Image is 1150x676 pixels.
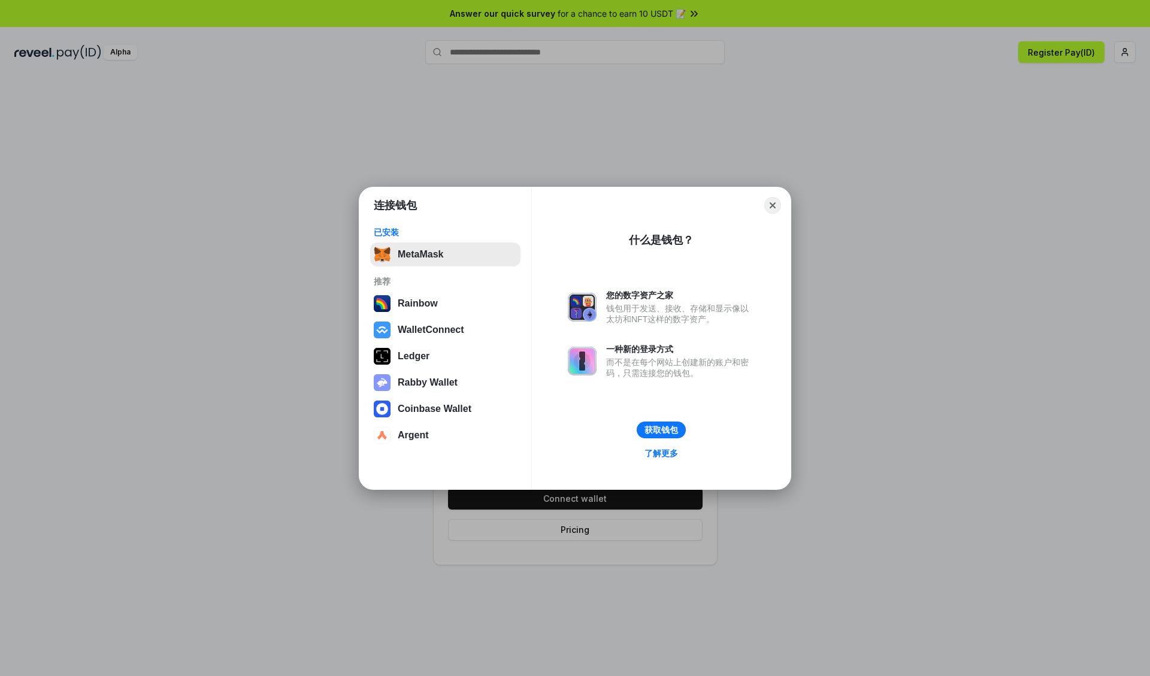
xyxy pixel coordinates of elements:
[606,357,755,378] div: 而不是在每个网站上创建新的账户和密码，只需连接您的钱包。
[370,371,520,395] button: Rabby Wallet
[374,348,391,365] img: svg+xml,%3Csvg%20xmlns%3D%22http%3A%2F%2Fwww.w3.org%2F2000%2Fsvg%22%20width%3D%2228%22%20height%3...
[764,197,781,214] button: Close
[644,448,678,459] div: 了解更多
[398,298,438,309] div: Rainbow
[398,249,443,260] div: MetaMask
[637,445,685,461] a: 了解更多
[568,347,597,375] img: svg+xml,%3Csvg%20xmlns%3D%22http%3A%2F%2Fwww.w3.org%2F2000%2Fsvg%22%20fill%3D%22none%22%20viewBox...
[374,427,391,444] img: svg+xml,%3Csvg%20width%3D%2228%22%20height%3D%2228%22%20viewBox%3D%220%200%2028%2028%22%20fill%3D...
[370,242,520,266] button: MetaMask
[606,290,755,301] div: 您的数字资产之家
[374,198,417,213] h1: 连接钱包
[606,303,755,325] div: 钱包用于发送、接收、存储和显示像以太坊和NFT这样的数字资产。
[374,374,391,391] img: svg+xml,%3Csvg%20xmlns%3D%22http%3A%2F%2Fwww.w3.org%2F2000%2Fsvg%22%20fill%3D%22none%22%20viewBox...
[398,325,464,335] div: WalletConnect
[644,425,678,435] div: 获取钱包
[370,397,520,421] button: Coinbase Wallet
[374,276,517,287] div: 推荐
[370,344,520,368] button: Ledger
[606,344,755,354] div: 一种新的登录方式
[370,423,520,447] button: Argent
[374,401,391,417] img: svg+xml,%3Csvg%20width%3D%2228%22%20height%3D%2228%22%20viewBox%3D%220%200%2028%2028%22%20fill%3D...
[370,292,520,316] button: Rainbow
[568,293,597,322] img: svg+xml,%3Csvg%20xmlns%3D%22http%3A%2F%2Fwww.w3.org%2F2000%2Fsvg%22%20fill%3D%22none%22%20viewBox...
[374,322,391,338] img: svg+xml,%3Csvg%20width%3D%2228%22%20height%3D%2228%22%20viewBox%3D%220%200%2028%2028%22%20fill%3D...
[398,430,429,441] div: Argent
[398,351,429,362] div: Ledger
[374,227,517,238] div: 已安装
[374,246,391,263] img: svg+xml,%3Csvg%20fill%3D%22none%22%20height%3D%2233%22%20viewBox%3D%220%200%2035%2033%22%20width%...
[370,318,520,342] button: WalletConnect
[374,295,391,312] img: svg+xml,%3Csvg%20width%3D%22120%22%20height%3D%22120%22%20viewBox%3D%220%200%20120%20120%22%20fil...
[398,377,458,388] div: Rabby Wallet
[629,233,694,247] div: 什么是钱包？
[637,422,686,438] button: 获取钱包
[398,404,471,414] div: Coinbase Wallet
